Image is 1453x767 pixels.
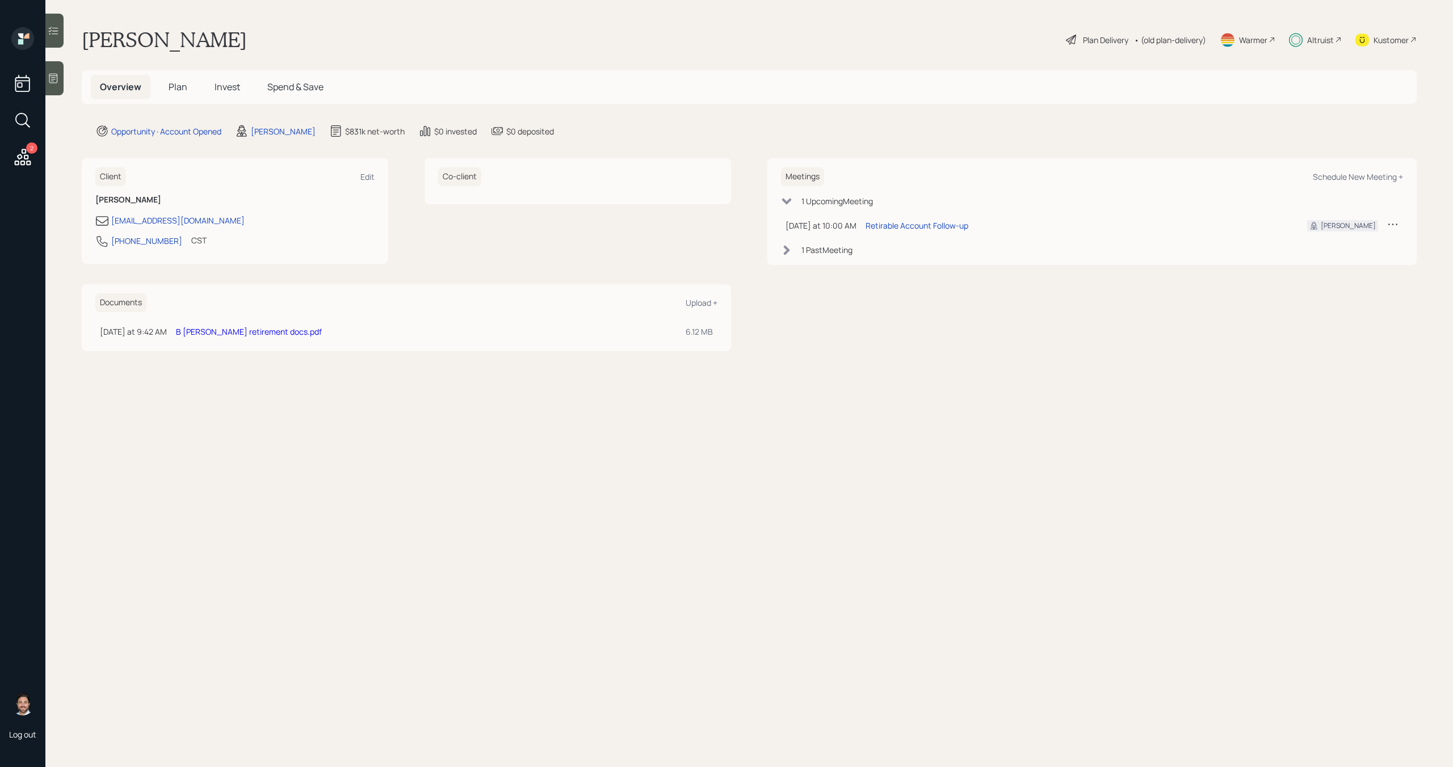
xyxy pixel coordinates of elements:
div: • (old plan-delivery) [1134,34,1206,46]
h6: Documents [95,293,146,312]
span: Spend & Save [267,81,324,93]
span: Plan [169,81,187,93]
div: Warmer [1239,34,1267,46]
img: michael-russo-headshot.png [11,693,34,715]
div: [EMAIL_ADDRESS][DOMAIN_NAME] [111,214,245,226]
div: 1 Past Meeting [801,244,853,256]
span: Invest [215,81,240,93]
span: Overview [100,81,141,93]
div: Kustomer [1374,34,1409,46]
div: Upload + [686,297,717,308]
div: $0 invested [434,125,477,137]
div: $831k net-worth [345,125,405,137]
div: [DATE] at 9:42 AM [100,326,167,338]
div: $0 deposited [506,125,554,137]
div: Edit [360,171,375,182]
h6: [PERSON_NAME] [95,195,375,205]
div: 1 Upcoming Meeting [801,195,873,207]
div: [PHONE_NUMBER] [111,235,182,247]
h6: Co-client [438,167,481,186]
div: 6.12 MB [686,326,713,338]
h6: Meetings [781,167,824,186]
h1: [PERSON_NAME] [82,27,247,52]
div: [PERSON_NAME] [251,125,316,137]
div: 2 [26,142,37,154]
a: B [PERSON_NAME] retirement docs.pdf [176,326,322,337]
div: Schedule New Meeting + [1313,171,1403,182]
div: Plan Delivery [1083,34,1128,46]
div: Retirable Account Follow-up [866,220,968,231]
div: [DATE] at 10:00 AM [786,220,856,231]
div: Log out [9,729,36,740]
div: Opportunity · Account Opened [111,125,221,137]
div: CST [191,234,207,246]
div: [PERSON_NAME] [1321,221,1376,231]
div: Altruist [1307,34,1334,46]
h6: Client [95,167,126,186]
